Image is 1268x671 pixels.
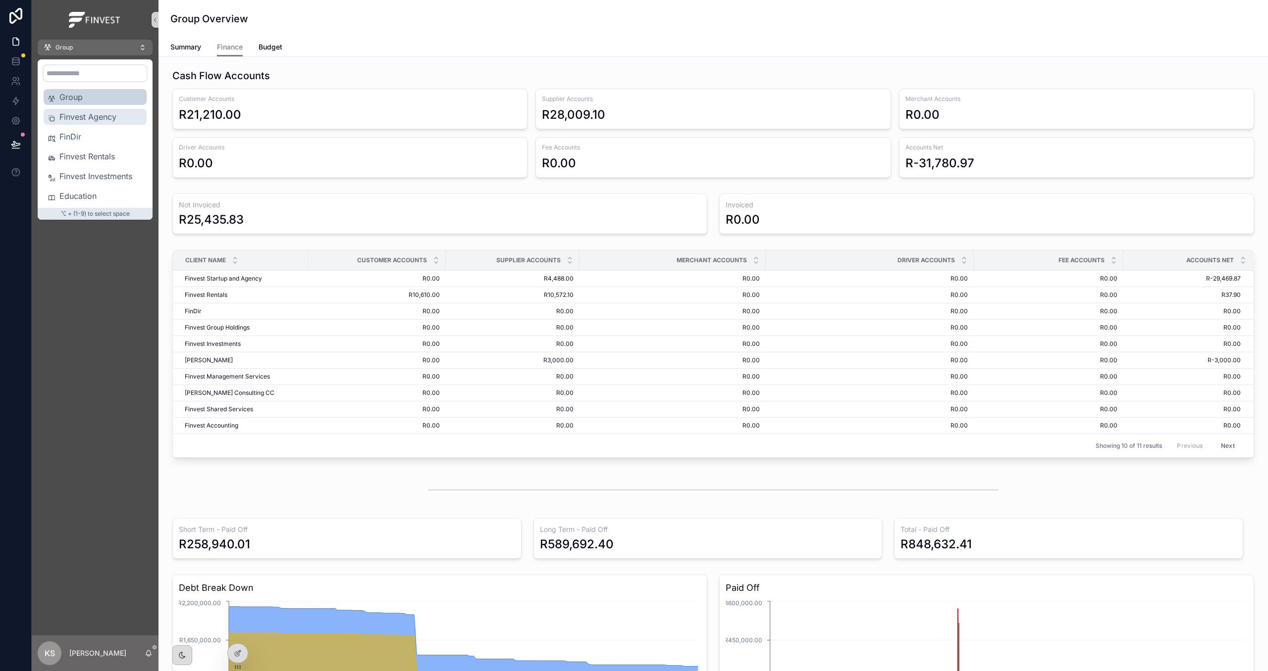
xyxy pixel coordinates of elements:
span: R0.00 [452,405,574,413]
span: R0.00 [452,324,574,332]
a: R0.00 [452,340,574,348]
p: ⌥ + (1-9) to select space [38,208,153,220]
span: R0.00 [1124,307,1241,315]
span: Finvest Group Holdings [185,324,250,332]
a: R0.00 [980,356,1117,364]
a: R0.00 [772,307,968,315]
span: Driver Accounts [898,256,955,264]
a: R0.00 [315,324,440,332]
span: R0.00 [1124,389,1241,397]
h3: Short Term - Paid Off [179,525,515,534]
h3: Long Term - Paid Off [540,525,876,534]
span: R0.00 [315,422,440,430]
tspan: R2,200,000.00 [178,599,221,607]
span: Finvest Investments [59,170,143,182]
a: R0.00 [585,389,760,397]
span: [PERSON_NAME] Consulting CC [185,389,274,397]
span: Accounts Net [1186,256,1234,264]
a: Budget [259,38,282,58]
span: R0.00 [980,275,1117,283]
h3: Paid Off [726,581,1248,595]
a: R0.00 [1124,422,1241,430]
span: Supplier Accounts [542,95,884,103]
span: Merchant Accounts [677,256,747,264]
a: R0.00 [315,307,440,315]
a: Finvest Management Services [185,373,303,381]
a: R10,572.10 [452,291,574,299]
span: Driver Accounts [179,144,521,151]
span: Finvest Rentals [59,150,143,162]
a: R0.00 [452,389,574,397]
div: R0.00 [726,212,760,228]
p: [PERSON_NAME] [69,648,126,658]
a: R0.00 [980,324,1117,332]
span: Customer Accounts [357,256,427,264]
a: R0.00 [980,405,1117,413]
span: [PERSON_NAME] [185,356,233,364]
div: R21,210.00 [179,107,241,123]
a: R0.00 [315,275,440,283]
span: R0.00 [980,373,1117,381]
span: Fee Accounts [1058,256,1105,264]
span: R0.00 [585,324,760,332]
a: R0.00 [772,340,968,348]
span: Showing 10 of 11 results [1096,442,1162,450]
a: R0.00 [772,291,968,299]
tspan: R450,000.00 [724,636,762,644]
a: R0.00 [980,307,1117,315]
span: Finvest Rentals [185,291,227,299]
a: R-29,469.87 [1124,275,1241,283]
a: R0.00 [452,307,574,315]
a: R0.00 [772,405,968,413]
span: Fee Accounts [542,144,884,151]
a: R0.00 [585,291,760,299]
a: FinDir [185,307,303,315]
a: R0.00 [772,356,968,364]
h3: Invoiced [726,200,1248,210]
span: R0.00 [980,422,1117,430]
a: R0.00 [772,324,968,332]
a: R0.00 [585,373,760,381]
span: KS [45,647,55,659]
a: R0.00 [315,340,440,348]
a: R0.00 [772,389,968,397]
a: Finvest Accounting [185,422,303,430]
a: R0.00 [1124,405,1241,413]
a: R0.00 [315,389,440,397]
span: Supplier Accounts [496,256,561,264]
h3: Not Invoiced [179,200,701,210]
div: R0.00 [542,155,576,171]
span: R0.00 [585,405,760,413]
div: R25,435.83 [179,212,244,228]
a: Finvest Rentals [185,291,303,299]
a: R0.00 [585,356,760,364]
span: R0.00 [980,340,1117,348]
a: R4,488.00 [452,275,574,283]
a: R0.00 [585,422,760,430]
a: Finance [217,38,243,57]
a: R0.00 [452,373,574,381]
a: R37.90 [1124,291,1241,299]
span: Finvest Startup and Agency [185,275,262,283]
a: R0.00 [585,307,760,315]
span: Group [59,91,143,103]
div: R0.00 [905,107,940,123]
a: R-3,000.00 [1124,356,1241,364]
span: FinDir [185,307,202,315]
